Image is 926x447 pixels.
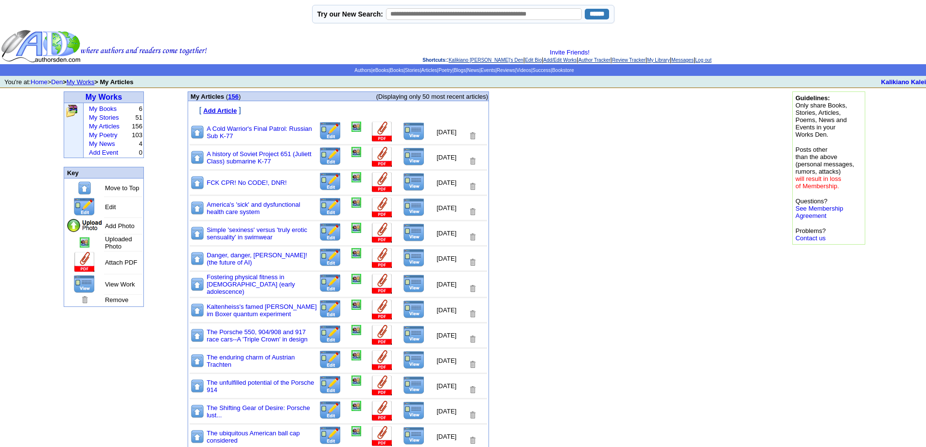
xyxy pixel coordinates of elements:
font: [DATE] [437,306,456,314]
a: Messages [671,57,694,63]
img: Add/Remove Photo [351,350,361,360]
img: View this Title [403,325,425,344]
img: Add Attachment (PDF or .DOC) [371,147,393,168]
img: Move to top [190,353,205,368]
img: Add/Remove Photo [351,147,361,157]
font: [DATE] [437,154,456,161]
a: My Articles [89,123,120,130]
font: 0 [139,149,142,156]
font: [DATE] [437,357,456,364]
img: Move to top [190,378,205,393]
img: Edit this Title [319,375,342,394]
font: Key [67,169,79,177]
font: Only share Books, Stories, Articles, Poems, News and Events in your Works Den. [795,94,847,138]
img: Removes this Title [468,385,477,394]
img: Removes this Title [468,207,477,216]
img: Edit this Title [319,274,342,293]
font: 156 [132,123,142,130]
a: The ubiquitous American ball cap considered [207,429,300,444]
a: Kaltenheiss's famed [PERSON_NAME] im Boxer quantum experiment [207,303,316,318]
font: ] [239,106,241,114]
font: [DATE] [437,382,456,390]
font: My Articles [191,93,224,100]
a: Add/Edit Works [543,57,577,63]
img: Removes this Title [468,335,477,344]
img: Add/Remove Photo [80,237,89,248]
a: My Library [647,57,670,63]
img: View this Title [403,223,425,242]
font: 4 [139,140,142,147]
font: [DATE] [437,204,456,212]
img: Edit this Title [319,122,342,141]
label: Try our New Search: [317,10,383,18]
img: Add/Remove Photo [351,325,361,335]
img: Add Attachment (PDF or .DOC) [371,401,393,422]
a: Home [31,78,48,86]
img: Edit this Title [319,325,342,344]
img: Move to top [190,226,205,241]
img: Add Attachment (PDF or .DOC) [371,325,393,346]
a: FCK CPR! No CODE!, DNR! [207,179,287,186]
img: Removes this Title [468,232,477,242]
img: Removes this Title [468,157,477,166]
font: Edit [105,203,116,211]
img: Add Attachment (PDF or .DOC) [371,223,393,244]
img: Removes this Title [468,258,477,267]
img: Removes this Title [468,436,477,445]
img: Move to top [190,429,205,444]
a: The Porsche 550, 904/908 and 917 race cars--A 'Triple Crown' in design [207,328,308,343]
img: Add Photo [66,218,103,233]
font: [DATE] [437,230,456,237]
span: ( [226,93,228,100]
b: > [63,78,67,86]
img: Add/Remove Photo [351,300,361,310]
img: Add Attachment (PDF or .DOC) [371,274,393,295]
a: My Works [86,93,122,101]
b: Kalikiano Kalei [881,78,926,86]
a: Edit Bio [525,57,542,63]
font: [DATE] [437,408,456,415]
font: 103 [132,131,142,139]
a: Poetry [438,68,453,73]
a: See Membership Agreement [795,205,843,219]
a: Reviews [497,68,515,73]
a: My News [89,140,115,147]
img: Removes this Title [468,182,477,191]
img: Add Attachment (PDF or .DOC) [371,300,393,321]
img: Move to top [190,404,205,419]
a: News [467,68,479,73]
img: Add Attachment (PDF or .DOC) [371,172,393,193]
img: Add/Remove Photo [351,197,361,208]
img: Edit this Title [319,197,342,216]
a: Bookstore [552,68,574,73]
font: [DATE] [437,179,456,186]
a: The Shifting Gear of Desire: Porsche lust... [207,404,310,419]
img: Move to top [190,303,205,318]
font: Attach PDF [105,259,137,266]
a: Fostering physical fitness in [DEMOGRAPHIC_DATA] (early adolescence) [207,273,295,295]
img: Add Attachment (PDF or .DOC) [371,197,393,218]
img: Move to top [190,328,205,343]
img: View this Title [403,249,425,267]
img: Add/Remove Photo [351,401,361,411]
span: (Displaying only 50 most recent articles) [376,93,488,100]
img: Add Attachment (PDF or .DOC) [371,122,393,143]
img: View this Title [403,376,425,394]
img: Remove this Page [80,295,89,304]
a: Invite Friends! [550,49,590,56]
img: Removes this Title [468,284,477,293]
img: View this Title [403,198,425,216]
a: The unfulfilled potential of the Porsche 914 [207,379,314,393]
img: Edit this Title [319,426,342,445]
img: Edit this Title [319,350,342,369]
font: 51 [135,114,142,121]
font: [DATE] [437,128,456,136]
img: Edit this Title [319,223,342,242]
a: Add Article [203,106,237,114]
font: Remove [105,296,128,304]
font: Add Photo [105,222,135,230]
font: Add Article [203,107,237,114]
a: Videos [516,68,531,73]
img: Add Attachment (PDF or .DOC) [371,350,393,371]
img: Move to top [77,180,92,196]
